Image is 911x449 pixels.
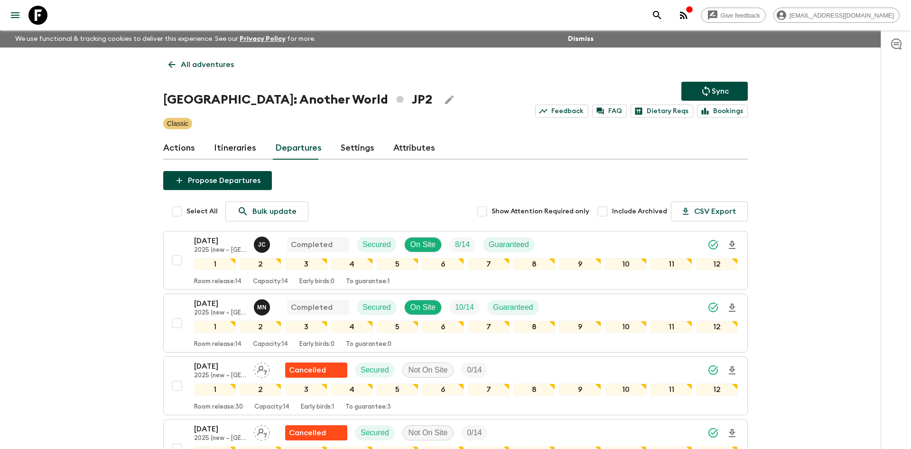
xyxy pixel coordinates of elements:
[410,239,436,250] p: On Site
[240,321,281,333] div: 2
[697,105,748,118] a: Bookings
[409,427,448,439] p: Not On Site
[712,86,729,97] p: Sync
[254,239,272,247] span: Juno Choi
[252,206,297,217] p: Bulk update
[289,427,326,439] p: Cancelled
[194,247,246,254] p: 2025 (new – [GEOGRAPHIC_DATA])
[492,207,589,216] span: Show Attention Required only
[410,302,436,313] p: On Site
[422,258,464,270] div: 6
[449,237,475,252] div: Trip Fill
[194,383,236,396] div: 1
[194,235,246,247] p: [DATE]
[707,427,719,439] svg: Synced Successfully
[301,403,334,411] p: Early birds: 1
[341,137,374,160] a: Settings
[225,201,308,221] a: Bulk update
[592,105,627,118] a: FAQ
[651,321,692,333] div: 11
[291,239,333,250] p: Completed
[671,201,748,221] button: CSV Export
[194,361,246,372] p: [DATE]
[701,8,766,23] a: Give feedback
[357,237,397,252] div: Secured
[726,365,738,376] svg: Download Onboarding
[194,403,243,411] p: Room release: 30
[707,239,719,250] svg: Synced Successfully
[194,321,236,333] div: 1
[784,12,899,19] span: [EMAIL_ADDRESS][DOMAIN_NAME]
[254,302,272,310] span: Maho Nagareda
[163,231,748,290] button: [DATE]2025 (new – [GEOGRAPHIC_DATA])Juno ChoiCompletedSecuredOn SiteTrip FillGuaranteed1234567891...
[345,403,391,411] p: To guarantee: 3
[605,383,647,396] div: 10
[402,425,454,440] div: Not On Site
[163,55,239,74] a: All adventures
[11,30,319,48] p: We use functional & tracking cookies to deliver this experience. See our for more.
[285,383,327,396] div: 3
[559,321,601,333] div: 9
[181,59,234,70] p: All adventures
[648,6,667,25] button: search adventures
[363,302,391,313] p: Secured
[440,90,459,109] button: Edit Adventure Title
[194,435,246,442] p: 2025 (new – [GEOGRAPHIC_DATA])
[253,341,288,348] p: Capacity: 14
[696,321,738,333] div: 12
[361,427,389,439] p: Secured
[467,427,482,439] p: 0 / 14
[726,428,738,439] svg: Download Onboarding
[422,383,464,396] div: 6
[289,364,326,376] p: Cancelled
[449,300,480,315] div: Trip Fill
[404,237,442,252] div: On Site
[194,258,236,270] div: 1
[163,137,195,160] a: Actions
[461,425,487,440] div: Trip Fill
[240,258,281,270] div: 2
[559,258,601,270] div: 9
[194,372,246,380] p: 2025 (new – [GEOGRAPHIC_DATA])
[409,364,448,376] p: Not On Site
[163,90,432,109] h1: [GEOGRAPHIC_DATA]: Another World JP2
[291,302,333,313] p: Completed
[285,363,347,378] div: Flash Pack cancellation
[357,300,397,315] div: Secured
[299,278,335,286] p: Early birds: 0
[240,36,286,42] a: Privacy Policy
[331,321,373,333] div: 4
[355,425,395,440] div: Secured
[254,365,270,373] span: Assign pack leader
[493,302,533,313] p: Guaranteed
[404,300,442,315] div: On Site
[6,6,25,25] button: menu
[468,383,510,396] div: 7
[402,363,454,378] div: Not On Site
[513,258,555,270] div: 8
[331,258,373,270] div: 4
[513,383,555,396] div: 8
[467,364,482,376] p: 0 / 14
[194,341,242,348] p: Room release: 14
[163,171,272,190] button: Propose Departures
[393,137,435,160] a: Attributes
[605,258,647,270] div: 10
[566,32,596,46] button: Dismiss
[363,239,391,250] p: Secured
[194,423,246,435] p: [DATE]
[254,403,289,411] p: Capacity: 14
[285,258,327,270] div: 3
[194,298,246,309] p: [DATE]
[254,428,270,435] span: Assign pack leader
[696,383,738,396] div: 12
[631,105,693,118] a: Dietary Reqs
[461,363,487,378] div: Trip Fill
[455,302,474,313] p: 10 / 14
[651,258,692,270] div: 11
[331,383,373,396] div: 4
[377,321,418,333] div: 5
[186,207,218,216] span: Select All
[716,12,765,19] span: Give feedback
[214,137,256,160] a: Itineraries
